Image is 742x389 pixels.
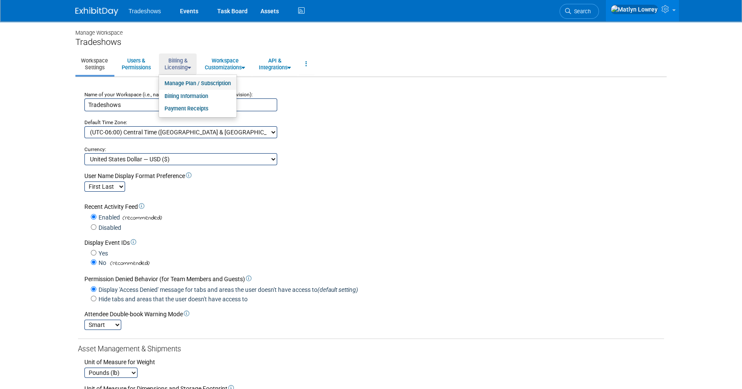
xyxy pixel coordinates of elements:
span: Tradeshows [129,8,161,15]
div: Display Event IDs [84,238,664,247]
a: API &Integrations [253,53,296,74]
span: Search [571,8,591,15]
label: No [96,258,106,267]
label: Display 'Access Denied' message for tabs and areas the user doesn't have access to [96,285,358,294]
label: Disabled [96,223,121,232]
small: Name of your Workspace (i.e., name of your organization or your division): [84,92,253,98]
a: Manage Plan / Subscription [159,77,236,90]
input: Name of your organization [84,98,277,111]
a: Billing &Licensing [159,53,197,74]
a: WorkspaceSettings [75,53,114,74]
div: Unit of Measure for Weight [84,358,664,366]
div: Manage Workspace [75,21,667,37]
label: Enabled [96,213,120,222]
div: Permission Denied Behavior (for Team Members and Guests) [84,275,664,283]
a: Payment Receipts [159,102,236,115]
a: Billing Information [159,90,236,103]
img: Matlyn Lowrey [610,5,658,14]
a: WorkspaceCustomizations [199,53,251,74]
small: Default Time Zone: [84,119,127,125]
div: Asset Management & Shipments [78,344,664,354]
img: ExhibitDay [75,7,118,16]
label: Hide tabs and areas that the user doesn't have access to [96,295,248,303]
div: User Name Display Format Preference [84,172,664,180]
div: Tradeshows [75,37,667,48]
label: Yes [96,249,108,258]
a: Users &Permissions [116,53,156,74]
small: Currency: [84,146,106,152]
div: Recent Activity Feed [84,202,664,211]
a: Search [559,4,599,19]
span: (recommended) [108,259,150,268]
div: Attendee Double-book Warning Mode [84,310,664,318]
span: (recommended) [120,214,162,223]
i: (default setting) [317,286,358,293]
